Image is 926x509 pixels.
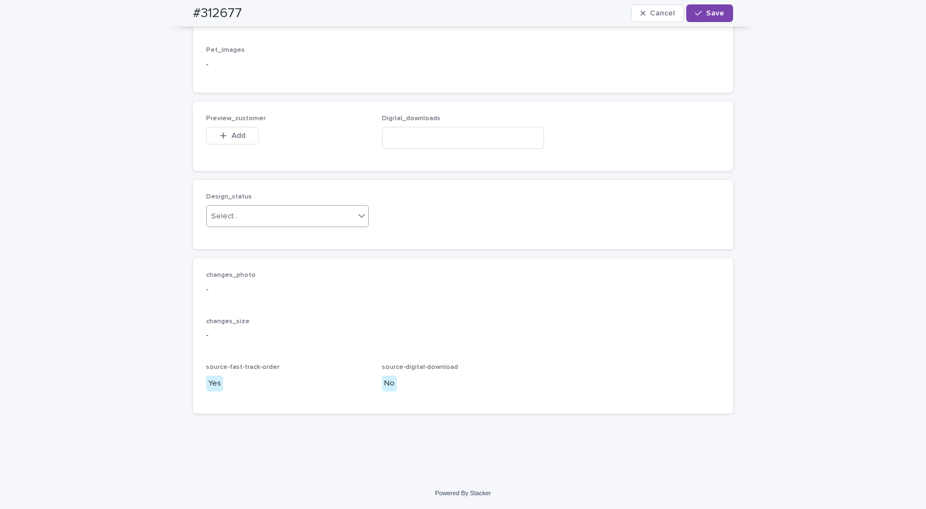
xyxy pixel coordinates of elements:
[211,211,239,222] div: Select...
[631,4,684,22] button: Cancel
[206,318,250,325] span: changes_size
[206,376,223,392] div: Yes
[206,272,256,278] span: changes_photo
[206,47,245,53] span: Pet_Images
[686,4,733,22] button: Save
[206,284,720,296] p: -
[206,194,252,200] span: Design_status
[382,115,440,122] span: Digital_downloads
[232,132,245,140] span: Add
[206,127,259,144] button: Add
[206,330,720,341] p: -
[435,490,491,496] a: Powered By Stacker
[382,376,397,392] div: No
[650,9,675,17] span: Cancel
[206,59,720,71] p: -
[206,364,279,371] span: source-fast-track-order
[193,6,242,22] h2: #312677
[382,364,458,371] span: source-digital-download
[706,9,724,17] span: Save
[206,115,266,122] span: Preview_customer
